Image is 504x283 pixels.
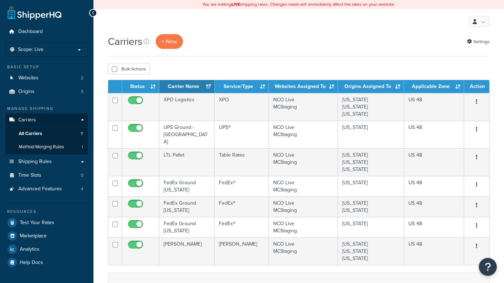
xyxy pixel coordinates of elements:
[82,144,83,150] span: 1
[20,220,54,226] span: Test Your Rates
[159,196,215,217] td: FedEx Ground [US_STATE]
[269,196,338,217] td: NCO Live MCStaging
[467,37,490,47] a: Settings
[215,196,269,217] td: FedEx®
[159,93,215,121] td: XPO Logistics
[269,148,338,176] td: NCO Live MCStaging
[269,93,338,121] td: NCO Live MCStaging
[215,217,269,237] td: FedEx®
[404,121,464,148] td: US 48
[159,148,215,176] td: LTL Pallet
[338,217,404,237] td: [US_STATE]
[5,64,88,70] div: Basic Setup
[5,169,88,182] li: Time Slots
[269,237,338,265] td: NCO Live MCStaging
[232,1,240,8] b: LIVE
[5,182,88,196] a: Advanced Features 4
[18,186,62,192] span: Advanced Features
[215,80,269,93] th: Service/Type: activate to sort column ascending
[215,121,269,148] td: UPS®
[5,182,88,196] li: Advanced Features
[215,93,269,121] td: XPO
[5,209,88,215] div: Resources
[269,217,338,237] td: NCO Live MCStaging
[5,169,88,182] a: Time Slots 0
[20,260,43,266] span: Help Docs
[269,121,338,148] td: NCO Live MCStaging
[81,186,83,192] span: 4
[5,256,88,269] a: Help Docs
[5,216,88,229] a: Test Your Rates
[5,71,88,85] a: Websites 2
[5,106,88,112] div: Manage Shipping
[5,85,88,98] li: Origins
[338,196,404,217] td: [US_STATE] [US_STATE]
[404,176,464,196] td: US 48
[81,131,83,137] span: 7
[338,93,404,121] td: [US_STATE] [US_STATE] [US_STATE]
[5,140,88,154] li: Method Merging Rules
[5,155,88,168] a: Shipping Rules
[5,25,88,38] a: Dashboard
[338,80,404,93] th: Origins Assigned To: activate to sort column ascending
[404,237,464,265] td: US 48
[159,121,215,148] td: UPS Ground - [GEOGRAPHIC_DATA]
[156,34,183,49] button: + New
[269,176,338,196] td: NCO Live MCStaging
[81,172,83,178] span: 0
[18,47,43,53] span: Scope: Live
[20,233,47,239] span: Marketplace
[5,127,88,140] a: All Carriers 7
[464,80,489,93] th: Action
[404,217,464,237] td: US 48
[5,140,88,154] a: Method Merging Rules 1
[404,148,464,176] td: US 48
[18,89,35,95] span: Origins
[404,93,464,121] td: US 48
[159,176,215,196] td: FedEx Ground [US_STATE]
[404,196,464,217] td: US 48
[159,80,215,93] th: Carrier Name: activate to sort column ascending
[159,237,215,265] td: [PERSON_NAME]
[338,121,404,148] td: [US_STATE]
[19,144,64,150] span: Method Merging Rules
[338,148,404,176] td: [US_STATE] [US_STATE] [US_STATE]
[215,237,269,265] td: [PERSON_NAME]
[18,172,41,178] span: Time Slots
[108,64,150,74] button: Bulk Actions
[81,75,83,81] span: 2
[338,176,404,196] td: [US_STATE]
[338,237,404,265] td: [US_STATE] [US_STATE] [US_STATE]
[19,131,42,137] span: All Carriers
[18,29,43,35] span: Dashboard
[18,159,52,165] span: Shipping Rules
[108,34,142,48] h1: Carriers
[215,176,269,196] td: FedEx®
[5,113,88,154] li: Carriers
[215,148,269,176] td: Table Rates
[122,80,159,93] th: Status: activate to sort column ascending
[5,71,88,85] li: Websites
[159,217,215,237] td: FedEx Ground [US_STATE]
[20,246,40,252] span: Analytics
[18,117,36,123] span: Carriers
[81,89,83,95] span: 3
[5,243,88,256] a: Analytics
[5,229,88,242] a: Marketplace
[8,5,61,20] a: ShipperHQ Home
[5,113,88,127] a: Carriers
[404,80,464,93] th: Applicable Zone: activate to sort column ascending
[269,80,338,93] th: Websites Assigned To: activate to sort column ascending
[479,258,497,276] button: Open Resource Center
[18,75,38,81] span: Websites
[5,127,88,140] li: All Carriers
[5,85,88,98] a: Origins 3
